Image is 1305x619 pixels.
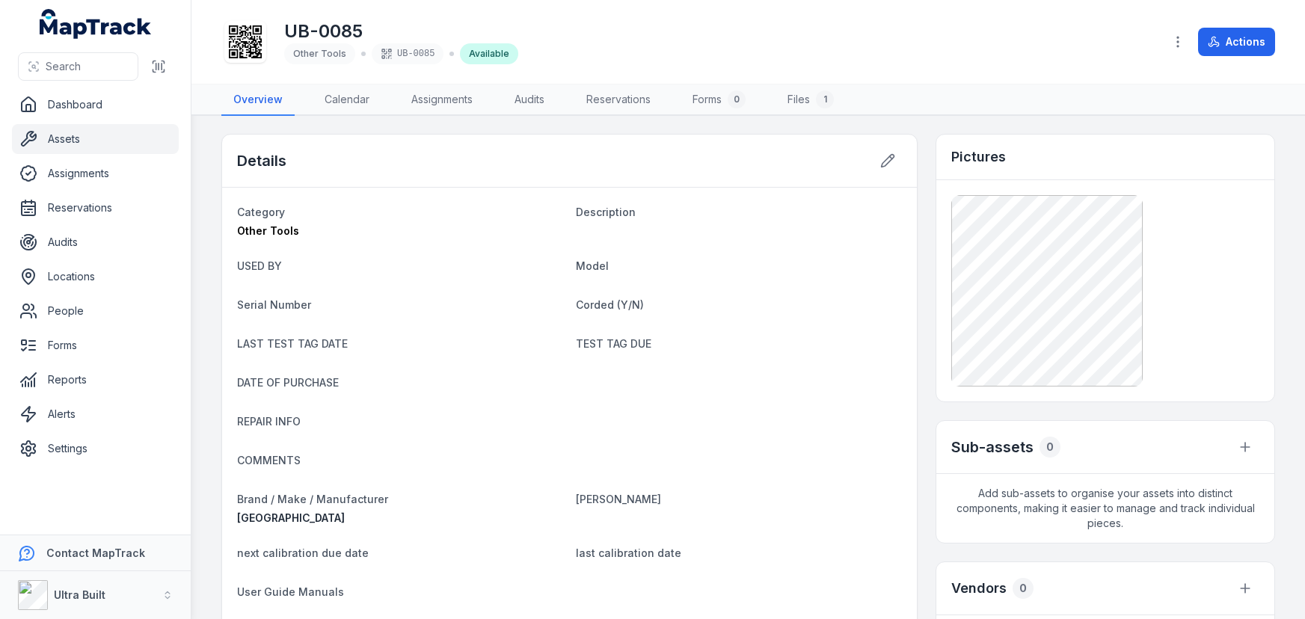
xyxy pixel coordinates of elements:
[460,43,518,64] div: Available
[237,585,344,598] span: User Guide Manuals
[237,298,311,311] span: Serial Number
[12,124,179,154] a: Assets
[681,84,758,116] a: Forms0
[237,415,301,428] span: REPAIR INFO
[951,437,1034,458] h2: Sub-assets
[1198,28,1275,56] button: Actions
[237,224,299,237] span: Other Tools
[54,588,105,601] strong: Ultra Built
[18,52,138,81] button: Search
[237,337,348,350] span: LAST TEST TAG DATE
[951,147,1006,167] h3: Pictures
[12,262,179,292] a: Locations
[12,158,179,188] a: Assignments
[237,511,345,524] span: [GEOGRAPHIC_DATA]
[576,546,681,559] span: last calibration date
[237,259,282,272] span: USED BY
[1040,437,1060,458] div: 0
[46,59,81,74] span: Search
[936,474,1274,543] span: Add sub-assets to organise your assets into distinct components, making it easier to manage and t...
[576,206,636,218] span: Description
[951,578,1007,599] h3: Vendors
[293,48,346,59] span: Other Tools
[12,434,179,464] a: Settings
[237,376,339,389] span: DATE OF PURCHASE
[313,84,381,116] a: Calendar
[12,193,179,223] a: Reservations
[12,399,179,429] a: Alerts
[728,90,746,108] div: 0
[237,206,285,218] span: Category
[12,227,179,257] a: Audits
[46,546,145,559] strong: Contact MapTrack
[12,365,179,395] a: Reports
[40,9,152,39] a: MapTrack
[399,84,485,116] a: Assignments
[816,90,834,108] div: 1
[237,546,369,559] span: next calibration due date
[237,454,301,466] span: COMMENTS
[1013,578,1034,599] div: 0
[576,493,661,505] span: [PERSON_NAME]
[576,337,651,350] span: TEST TAG DUE
[12,90,179,120] a: Dashboard
[372,43,443,64] div: UB-0085
[221,84,295,116] a: Overview
[503,84,556,116] a: Audits
[12,296,179,326] a: People
[237,493,388,505] span: Brand / Make / Manufacturer
[12,330,179,360] a: Forms
[776,84,846,116] a: Files1
[576,298,644,311] span: Corded (Y/N)
[284,19,518,43] h1: UB-0085
[574,84,663,116] a: Reservations
[237,150,286,171] h2: Details
[576,259,609,272] span: Model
